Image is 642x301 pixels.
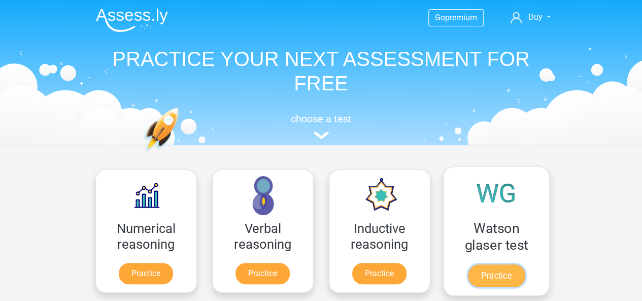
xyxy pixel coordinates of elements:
img: Assessly [96,8,168,32]
a: Gopremium [429,11,483,24]
a: Practice [467,264,524,287]
a: choose a test [88,113,555,140]
span: premium [445,13,477,22]
img: assessment [314,131,329,139]
a: Practice [119,263,173,284]
h5: choose a test [88,113,555,125]
h1: PRACTICE YOUR NEXT ASSESSMENT FOR FREE [88,47,555,95]
a: Practice [352,263,407,284]
span: Duy [528,12,542,22]
img: practice [144,108,218,199]
a: Practice [235,263,290,284]
span: Go [435,13,445,22]
a: Duy [506,11,554,23]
